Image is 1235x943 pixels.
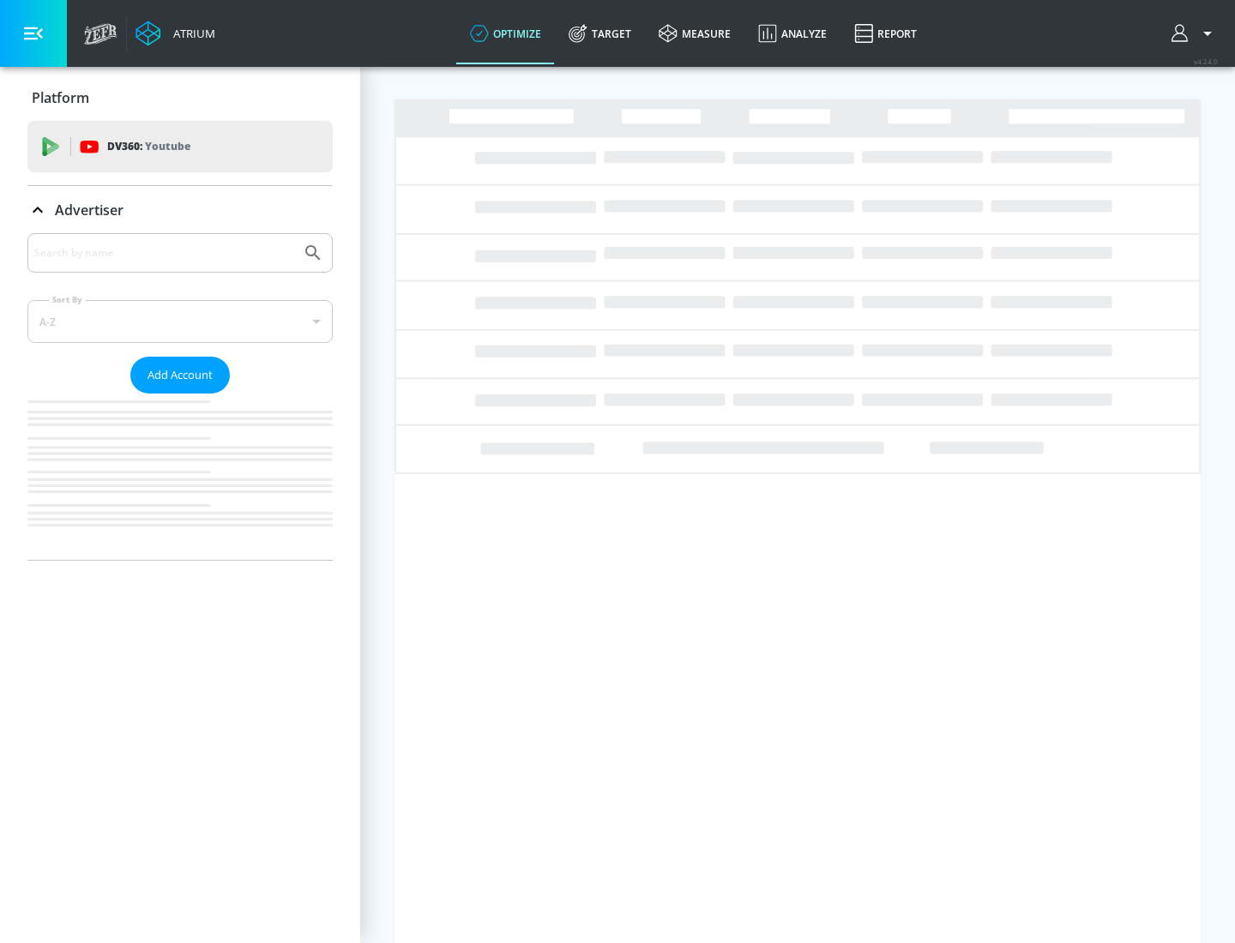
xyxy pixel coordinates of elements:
p: Platform [32,88,89,107]
a: optimize [456,3,555,64]
a: measure [645,3,744,64]
p: DV360: [107,137,190,156]
div: A-Z [27,300,333,343]
div: Platform [27,74,333,122]
div: Atrium [166,26,215,41]
div: Advertiser [27,233,333,560]
nav: list of Advertiser [27,393,333,560]
p: Advertiser [55,201,123,219]
p: Youtube [145,137,190,155]
a: Atrium [136,21,215,46]
input: Search by name [34,242,294,264]
button: Add Account [130,357,230,393]
a: Target [555,3,645,64]
a: Report [840,3,931,64]
div: Advertiser [27,186,333,234]
label: Sort By [49,294,86,305]
span: v 4.24.0 [1194,57,1218,66]
a: Analyze [744,3,840,64]
div: DV360: Youtube [27,121,333,172]
span: Add Account [148,365,213,385]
